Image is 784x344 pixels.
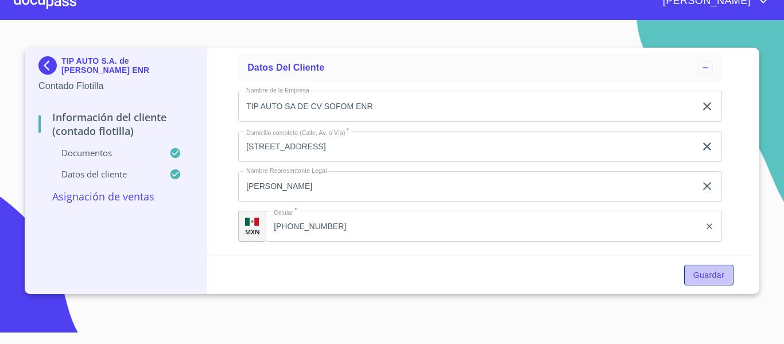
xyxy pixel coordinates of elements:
[700,179,714,193] button: clear input
[705,222,714,231] button: clear input
[245,218,259,226] img: R93DlvwvvjP9fbrDwZeCRYBHk45OWMq+AAOlFVsxT89f82nwPLnD58IP7+ANJEaWYhP0Tx8kkA0WlQMPQsAAgwAOmBj20AXj6...
[247,63,324,72] span: Datos del cliente
[700,99,714,113] button: clear input
[38,168,169,180] p: Datos del cliente
[38,79,193,93] p: Contado Flotilla
[38,56,61,75] img: Docupass spot blue
[38,56,193,79] div: TIP AUTO S.A. de [PERSON_NAME] ENR
[38,147,169,159] p: Documentos
[700,140,714,153] button: clear input
[684,265,733,286] button: Guardar
[38,190,193,203] p: Asignación de Ventas
[245,227,260,236] p: MXN
[238,54,722,82] div: Datos del cliente
[38,110,193,138] p: Información del Cliente (Contado Flotilla)
[693,268,724,283] span: Guardar
[61,56,193,75] p: TIP AUTO S.A. de [PERSON_NAME] ENR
